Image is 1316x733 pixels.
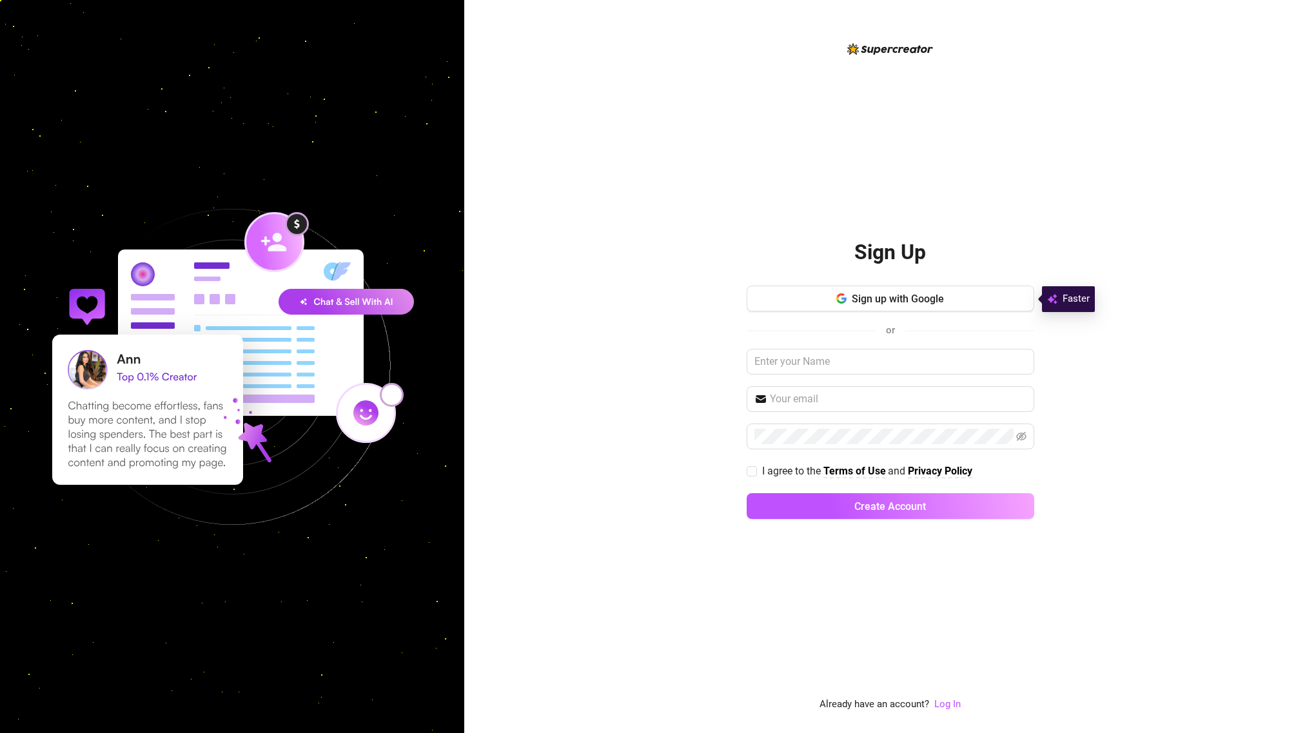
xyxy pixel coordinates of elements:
img: signup-background-D0MIrEPF.svg [9,144,455,590]
span: or [886,324,895,336]
a: Terms of Use [823,465,886,478]
img: logo-BBDzfeDw.svg [847,43,933,55]
span: eye-invisible [1016,431,1026,442]
span: and [888,465,908,477]
span: Faster [1063,291,1090,307]
span: I agree to the [762,465,823,477]
strong: Terms of Use [823,465,886,477]
span: Create Account [854,500,926,513]
span: Already have an account? [820,697,929,712]
strong: Privacy Policy [908,465,972,477]
input: Your email [770,391,1026,407]
button: Sign up with Google [747,286,1034,311]
img: svg%3e [1047,291,1057,307]
span: Sign up with Google [852,293,944,305]
input: Enter your Name [747,349,1034,375]
a: Log In [934,697,961,712]
h2: Sign Up [854,239,926,266]
button: Create Account [747,493,1034,519]
a: Privacy Policy [908,465,972,478]
a: Log In [934,698,961,710]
